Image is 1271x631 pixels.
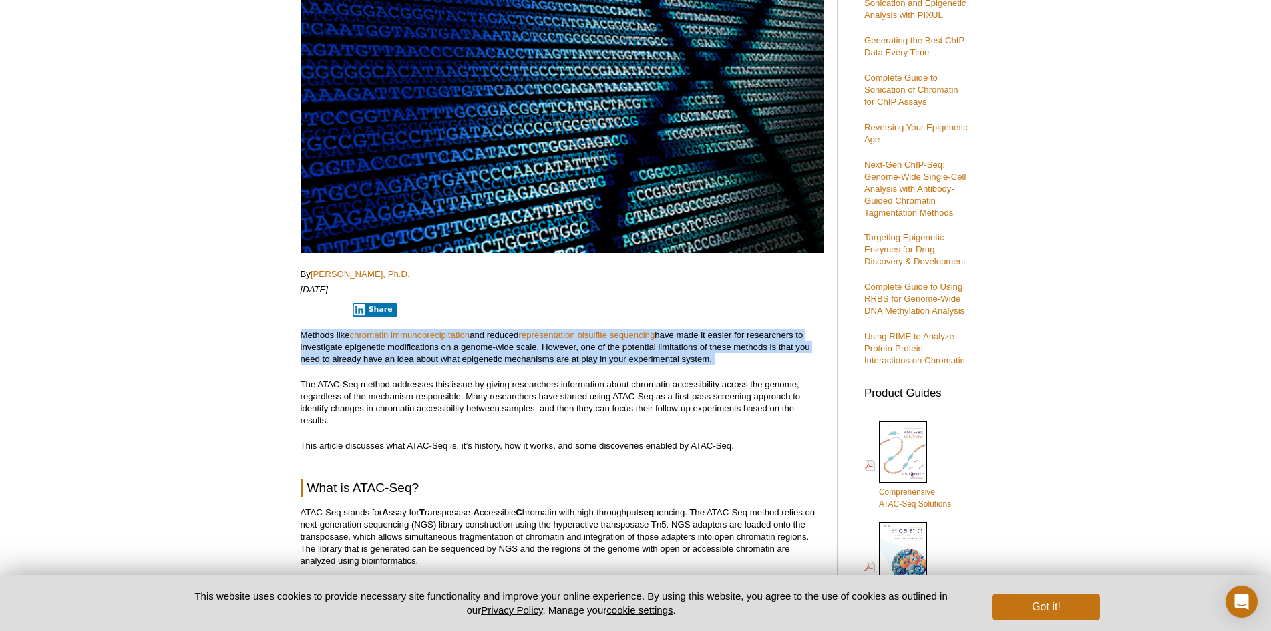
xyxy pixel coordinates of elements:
p: This website uses cookies to provide necessary site functionality and improve your online experie... [172,589,971,617]
strong: seq [639,507,654,517]
strong: T [419,507,425,517]
div: Open Intercom Messenger [1226,586,1258,618]
strong: A [382,507,389,517]
iframe: X Post Button [301,302,344,316]
a: chromatin immunoprecipitation [350,330,470,340]
a: Generating the Best ChIP Data Every Time [864,35,964,57]
p: The ATAC-Seq method addresses this issue by giving researchers information about chromatin access... [301,379,824,427]
em: [DATE] [301,284,329,294]
a: Reversing Your Epigenetic Age [864,122,968,144]
a: Using RIME to Analyze Protein-Protein Interactions on Chromatin [864,331,965,365]
img: Comprehensive ATAC-Seq Solutions [879,421,927,483]
a: Targeting Epigenetic Enzymes for Drug Discovery & Development [864,232,966,266]
strong: A [473,507,480,517]
p: Methods like and reduced have made it easier for researchers to investigate epigenetic modificati... [301,329,824,365]
button: Got it! [992,594,1099,620]
a: Complete Guide to Using RRBS for Genome-Wide DNA Methylation Analysis [864,282,964,316]
a: Privacy Policy [481,604,542,616]
h3: Product Guides [864,380,971,399]
button: Share [353,303,397,317]
a: ComprehensiveATAC-Seq Solutions [864,420,951,512]
p: ATAC-Seq stands for ssay for ransposase- ccessible hromatin with high-throughput uencing. The ATA... [301,507,824,567]
a: Next-Gen ChIP-Seq: Genome-Wide Single-Cell Analysis with Antibody-Guided Chromatin Tagmentation M... [864,160,966,218]
img: Epi_brochure_140604_cover_web_70x200 [879,522,927,584]
a: [PERSON_NAME], Ph.D. [311,269,410,279]
a: representation bisulfite sequencing [518,330,655,340]
h2: What is ATAC-Seq? [301,479,824,497]
strong: C [516,507,522,517]
p: By [301,268,824,280]
span: Comprehensive ATAC-Seq Solutions [879,487,951,509]
a: Complete Guide to Sonication of Chromatin for ChIP Assays [864,73,958,107]
a: Epigenetics Products& Services [864,521,954,612]
p: This article discusses what ATAC-Seq is, it’s history, how it works, and some discoveries enabled... [301,440,824,452]
button: cookie settings [606,604,673,616]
